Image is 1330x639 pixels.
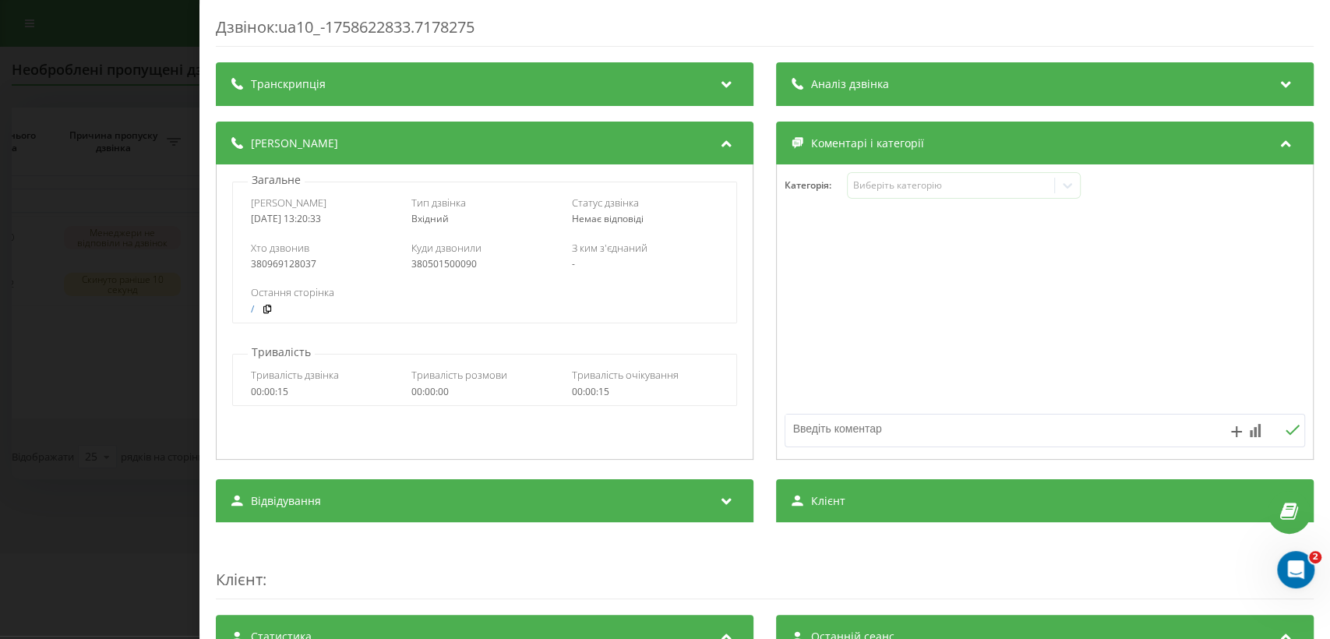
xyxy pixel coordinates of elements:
[251,136,338,151] span: [PERSON_NAME]
[785,180,847,191] h4: Категорія :
[572,212,644,225] span: Немає відповіді
[572,368,679,382] span: Тривалість очікування
[853,179,1048,192] div: Виберіть категорію
[1309,551,1321,563] span: 2
[216,538,1314,599] div: :
[1277,551,1314,588] iframe: Intercom live chat
[811,76,889,92] span: Аналіз дзвінка
[248,172,305,188] p: Загальне
[248,344,315,360] p: Тривалість
[411,241,482,255] span: Куди дзвонили
[251,196,326,210] span: [PERSON_NAME]
[811,136,924,151] span: Коментарі і категорії
[811,493,845,509] span: Клієнт
[411,368,507,382] span: Тривалість розмови
[251,241,309,255] span: Хто дзвонив
[411,196,466,210] span: Тип дзвінка
[251,259,397,270] div: 380969128037
[216,569,263,590] span: Клієнт
[251,76,326,92] span: Транскрипція
[251,285,334,299] span: Остання сторінка
[572,241,647,255] span: З ким з'єднаний
[251,368,339,382] span: Тривалість дзвінка
[572,387,718,397] div: 00:00:15
[251,387,397,397] div: 00:00:15
[411,387,558,397] div: 00:00:00
[411,212,449,225] span: Вхідний
[251,493,321,509] span: Відвідування
[411,259,558,270] div: 380501500090
[572,259,718,270] div: -
[251,304,254,315] a: /
[251,214,397,224] div: [DATE] 13:20:33
[572,196,639,210] span: Статус дзвінка
[216,16,1314,47] div: Дзвінок : ua10_-1758622833.7178275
